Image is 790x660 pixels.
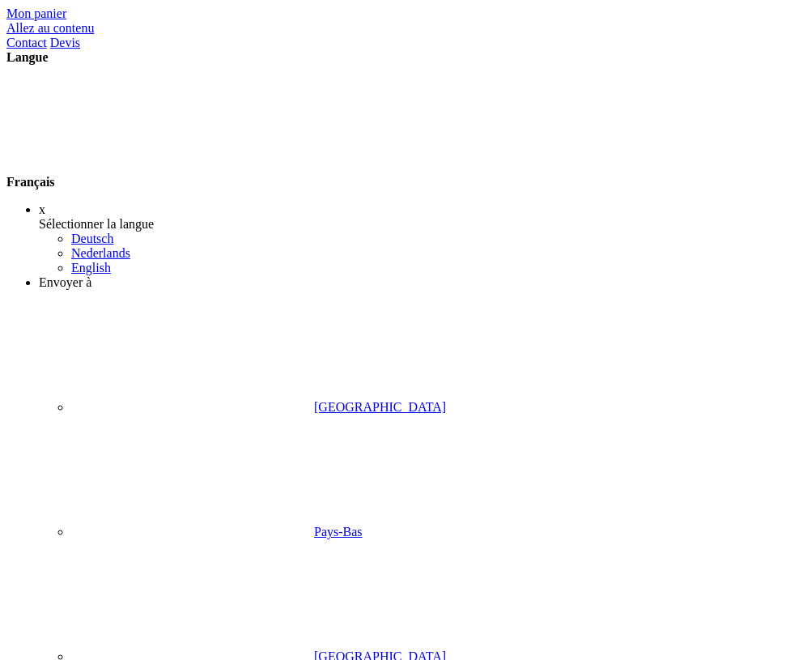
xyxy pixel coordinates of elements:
[6,36,47,49] a: Contact
[71,246,130,260] a: Nederlands
[6,175,55,189] span: Français
[6,50,49,64] span: Langue
[39,202,784,217] div: x
[71,261,111,275] a: English
[6,21,94,35] a: Allez au contenu
[39,275,784,290] div: Envoyer à
[71,232,113,245] a: Deutsch
[39,217,784,232] div: Sélectionner la langue
[71,525,363,539] a: Pays-Bas
[50,36,80,49] a: Devis
[71,400,446,414] a: [GEOGRAPHIC_DATA]
[6,6,66,20] a: Mon panier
